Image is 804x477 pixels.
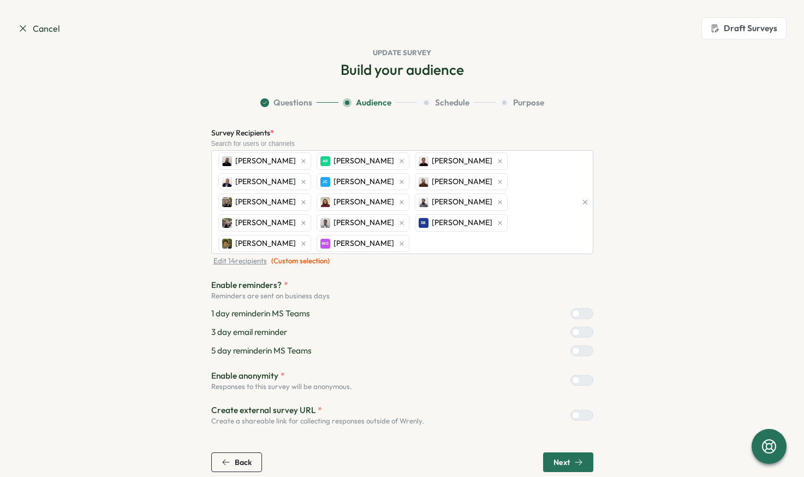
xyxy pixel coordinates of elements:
span: AR [323,158,328,164]
img: Srini Bandi [222,239,232,249]
p: 3 day email reminder [211,326,287,338]
span: [PERSON_NAME] [432,217,492,229]
p: Create a shareable link for collecting responses outside of Wrenly. [211,416,424,426]
p: 5 day reminder in MS Teams [211,345,312,357]
span: WO [321,240,329,246]
span: Questions [273,97,312,109]
span: (Custom selection) [271,256,330,266]
button: Draft Surveys [701,17,787,39]
img: Reece Wagner [419,197,428,207]
span: [PERSON_NAME] [235,238,296,250]
span: [PERSON_NAME] [235,217,296,229]
span: Back [235,458,252,466]
p: Responses to this survey will be anonymous. [211,382,352,392]
button: Audience [343,97,418,109]
span: Enable anonymity [211,370,278,382]
img: Sarah Greening [222,218,232,228]
p: 1 day reminder in MS Teams [211,308,310,320]
span: [PERSON_NAME] [333,196,394,208]
span: [PERSON_NAME] [235,196,296,208]
img: Rebecca Bruce [320,197,330,207]
button: Purpose [500,97,544,109]
span: Enable reminders? [211,279,282,291]
span: [PERSON_NAME] [432,155,492,167]
button: Next [543,452,593,472]
span: Schedule [435,97,469,109]
span: [PERSON_NAME] [432,176,492,188]
img: Adrian Cardenosa [222,156,232,166]
span: Audience [356,97,391,109]
img: Melissa Cheong [222,197,232,207]
button: Questions [260,97,338,109]
div: Search for users or channels [211,140,593,148]
img: Hugh O'Brien [222,177,232,187]
span: [PERSON_NAME] [333,176,394,188]
span: JC [323,179,327,185]
a: Cancel [17,22,60,36]
span: Purpose [513,97,544,109]
img: Kieran Hurn [419,177,428,187]
span: [PERSON_NAME] [235,155,296,167]
span: [PERSON_NAME] [235,176,296,188]
img: Sean O'Leary [320,218,330,228]
p: Create external survey URL [211,404,424,416]
p: Reminders are sent on business days [211,291,593,301]
span: Survey Recipients [211,128,270,138]
span: Next [553,458,570,466]
button: Schedule [422,97,496,109]
span: Edit 14 recipients [213,256,267,266]
h2: Build your audience [341,60,464,79]
button: Back [211,452,262,472]
span: SB [421,220,426,226]
span: [PERSON_NAME] [333,155,394,167]
h1: Update Survey [17,48,787,58]
img: Esteban Aguilar [419,156,428,166]
span: [PERSON_NAME] [333,238,394,250]
span: [PERSON_NAME] [432,196,492,208]
span: [PERSON_NAME] [333,217,394,229]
